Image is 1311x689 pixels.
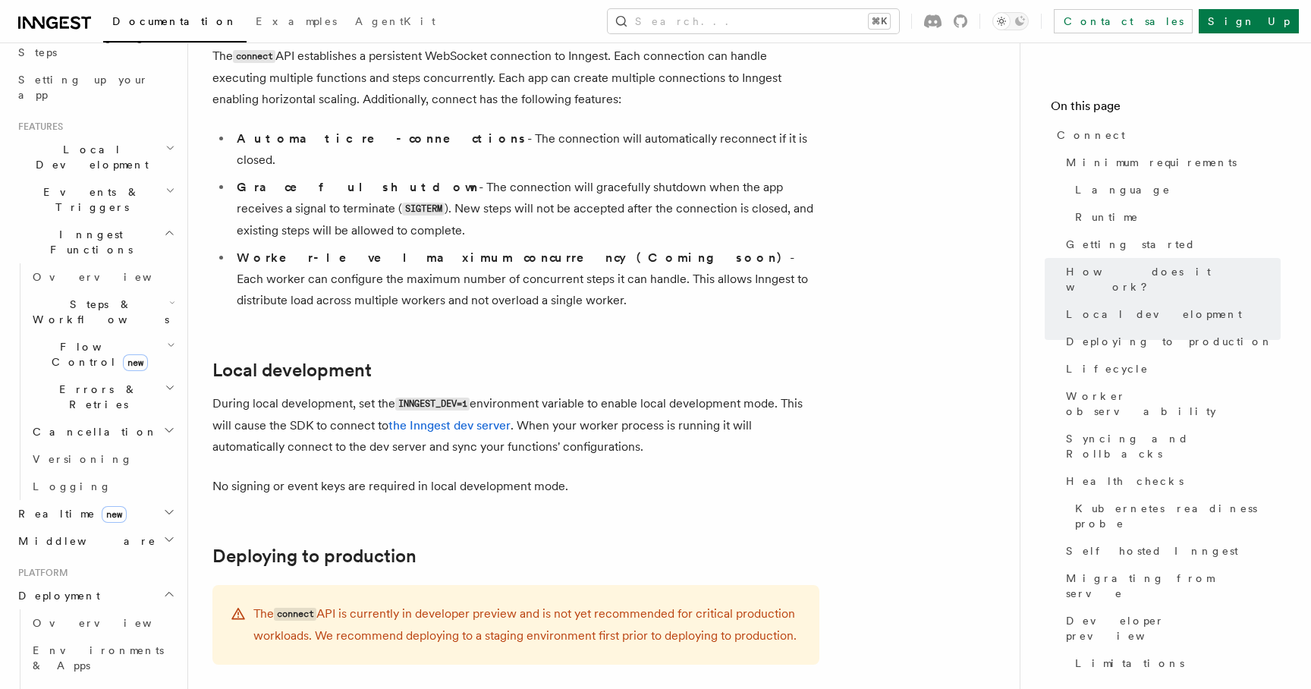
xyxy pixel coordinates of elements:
[1066,571,1281,601] span: Migrating from serve
[1060,537,1281,565] a: Self hosted Inngest
[1066,155,1237,170] span: Minimum requirements
[1069,203,1281,231] a: Runtime
[253,603,801,647] p: The API is currently in developer preview and is not yet recommended for critical production work...
[232,247,819,311] li: - Each worker can configure the maximum number of concurrent steps it can handle. This allows Inn...
[103,5,247,42] a: Documentation
[102,506,127,523] span: new
[869,14,890,29] kbd: ⌘K
[1066,473,1184,489] span: Health checks
[12,184,165,215] span: Events & Triggers
[1066,307,1242,322] span: Local development
[1060,467,1281,495] a: Health checks
[212,546,417,567] a: Deploying to production
[212,393,819,458] p: During local development, set the environment variable to enable local development mode. This wil...
[33,617,189,629] span: Overview
[33,453,133,465] span: Versioning
[1060,231,1281,258] a: Getting started
[27,445,178,473] a: Versioning
[1060,300,1281,328] a: Local development
[27,291,178,333] button: Steps & Workflows
[346,5,445,41] a: AgentKit
[1075,656,1184,671] span: Limitations
[33,271,189,283] span: Overview
[1075,501,1281,531] span: Kubernetes readiness probe
[1060,382,1281,425] a: Worker observability
[1060,258,1281,300] a: How does it work?
[1075,182,1171,197] span: Language
[237,250,790,265] strong: Worker-level maximum concurrency (Coming soon)
[12,500,178,527] button: Realtimenew
[123,354,148,371] span: new
[12,506,127,521] span: Realtime
[1075,209,1139,225] span: Runtime
[274,608,316,621] code: connect
[233,50,275,63] code: connect
[212,360,372,381] a: Local development
[12,142,165,172] span: Local Development
[12,136,178,178] button: Local Development
[12,66,178,109] a: Setting up your app
[212,476,819,497] p: No signing or event keys are required in local development mode.
[1066,431,1281,461] span: Syncing and Rollbacks
[1066,613,1281,643] span: Developer preview
[27,418,178,445] button: Cancellation
[33,480,112,492] span: Logging
[27,263,178,291] a: Overview
[27,376,178,418] button: Errors & Retries
[1060,565,1281,607] a: Migrating from serve
[12,567,68,579] span: Platform
[1057,127,1125,143] span: Connect
[27,424,158,439] span: Cancellation
[256,15,337,27] span: Examples
[1054,9,1193,33] a: Contact sales
[1051,121,1281,149] a: Connect
[1060,355,1281,382] a: Lifecycle
[232,177,819,241] li: - The connection will gracefully shutdown when the app receives a signal to terminate ( ). New st...
[1066,389,1281,419] span: Worker observability
[12,24,178,66] a: Leveraging Steps
[232,128,819,171] li: - The connection will automatically reconnect if it is closed.
[247,5,346,41] a: Examples
[12,263,178,500] div: Inngest Functions
[27,382,165,412] span: Errors & Retries
[27,333,178,376] button: Flow Controlnew
[27,297,169,327] span: Steps & Workflows
[1069,495,1281,537] a: Kubernetes readiness probe
[33,644,164,672] span: Environments & Apps
[12,221,178,263] button: Inngest Functions
[402,203,445,216] code: SIGTERM
[1066,361,1149,376] span: Lifecycle
[1066,543,1238,558] span: Self hosted Inngest
[1066,237,1196,252] span: Getting started
[112,15,237,27] span: Documentation
[12,527,178,555] button: Middleware
[237,180,479,194] strong: Graceful shutdown
[1066,334,1273,349] span: Deploying to production
[12,588,100,603] span: Deployment
[12,227,164,257] span: Inngest Functions
[27,637,178,679] a: Environments & Apps
[12,533,156,549] span: Middleware
[388,418,511,433] a: the Inngest dev server
[27,339,167,370] span: Flow Control
[1060,149,1281,176] a: Minimum requirements
[12,121,63,133] span: Features
[1069,650,1281,677] a: Limitations
[1051,97,1281,121] h4: On this page
[1066,264,1281,294] span: How does it work?
[12,178,178,221] button: Events & Triggers
[12,582,178,609] button: Deployment
[237,131,527,146] strong: Automatic re-connections
[1060,607,1281,650] a: Developer preview
[1069,176,1281,203] a: Language
[18,74,149,101] span: Setting up your app
[608,9,899,33] button: Search...⌘K
[1060,328,1281,355] a: Deploying to production
[212,46,819,110] p: The API establishes a persistent WebSocket connection to Inngest. Each connection can handle exec...
[27,473,178,500] a: Logging
[992,12,1029,30] button: Toggle dark mode
[395,398,470,411] code: INNGEST_DEV=1
[355,15,435,27] span: AgentKit
[1199,9,1299,33] a: Sign Up
[27,609,178,637] a: Overview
